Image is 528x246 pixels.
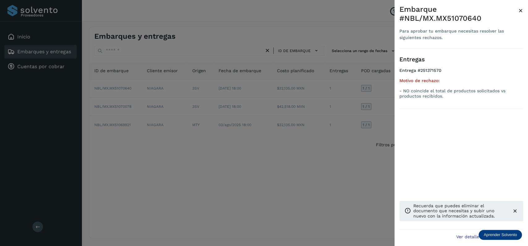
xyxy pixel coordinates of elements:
p: Recuerda que puedes eliminar el documento que necesitas y subir uno nuevo con la información actu... [413,203,507,219]
button: Ver detalle de embarque [453,230,523,244]
div: Embarque #NBL/MX.MX51070640 [399,5,518,23]
span: Ver detalle de embarque [456,235,509,239]
button: Close [518,5,523,16]
span: × [518,6,523,15]
p: - NO coincide el total de productos solicitados vs productos recibidos. [399,88,523,99]
p: Aprender Solvento [483,232,517,237]
h4: Entrega #251371570 [399,68,523,78]
h5: Motivo de rechazo: [399,78,523,83]
div: Aprender Solvento [479,230,522,240]
div: Para aprobar tu embarque necesitas resolver las siguientes rechazos. [399,28,518,41]
h3: Entregas [399,56,523,63]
